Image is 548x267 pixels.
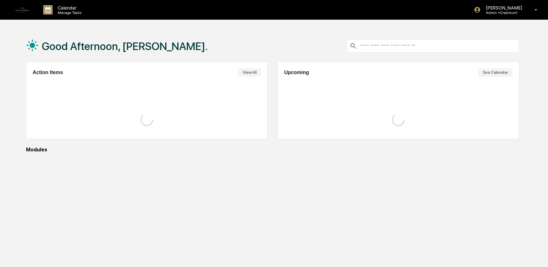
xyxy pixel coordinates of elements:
[53,10,85,15] p: Manage Tasks
[26,147,519,153] div: Modules
[481,10,525,15] p: Admin • Crestmont
[53,5,85,10] p: Calendar
[33,70,63,75] h2: Action Items
[15,2,30,17] img: logo
[42,40,208,53] h1: Good Afternoon, [PERSON_NAME].
[478,68,512,77] button: See Calendar
[481,5,525,10] p: [PERSON_NAME]
[238,68,261,77] button: View All
[284,70,309,75] h2: Upcoming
